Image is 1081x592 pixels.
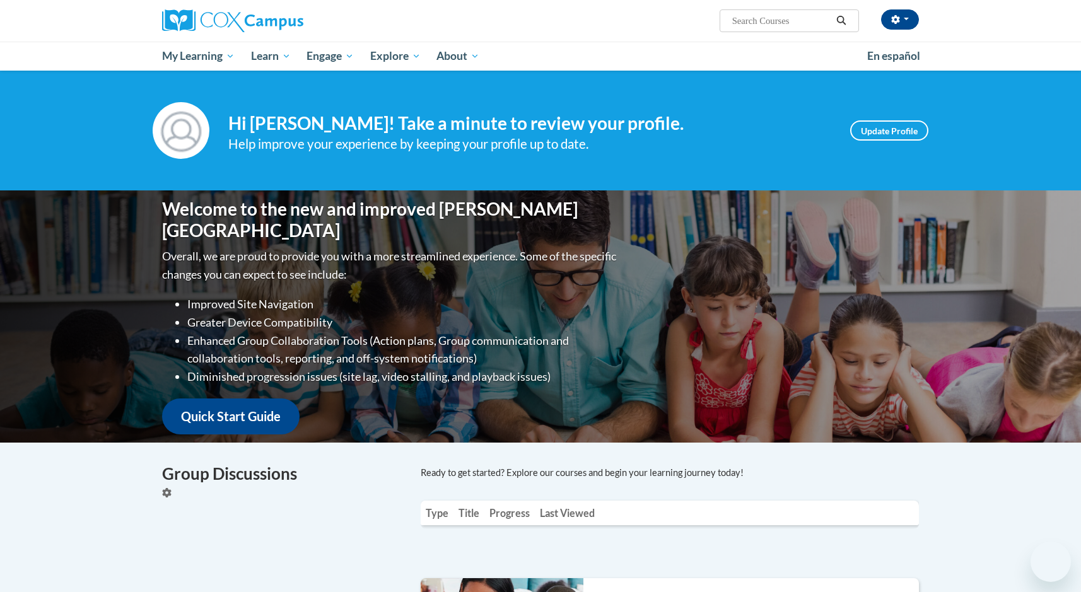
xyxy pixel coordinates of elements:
a: My Learning [154,42,243,71]
th: Title [453,501,484,525]
h4: Group Discussions [162,461,402,486]
input: Search Courses [731,13,832,28]
h1: Welcome to the new and improved [PERSON_NAME][GEOGRAPHIC_DATA] [162,199,619,241]
a: Learn [243,42,299,71]
button: Search [832,13,851,28]
th: Progress [484,501,535,525]
span: En español [867,49,920,62]
th: Last Viewed [535,501,600,525]
img: Profile Image [153,102,209,159]
li: Greater Device Compatibility [187,313,619,332]
img: Cox Campus [162,9,303,32]
span: Engage [307,49,354,64]
li: Enhanced Group Collaboration Tools (Action plans, Group communication and collaboration tools, re... [187,332,619,368]
li: Diminished progression issues (site lag, video stalling, and playback issues) [187,368,619,386]
h4: Hi [PERSON_NAME]! Take a minute to review your profile. [228,113,831,134]
iframe: Button to launch messaging window [1031,542,1071,582]
a: Cox Campus [162,9,402,32]
button: Account Settings [881,9,919,30]
a: Engage [298,42,362,71]
div: Help improve your experience by keeping your profile up to date. [228,134,831,154]
a: Update Profile [850,120,928,141]
div: Main menu [143,42,938,71]
a: Quick Start Guide [162,398,300,434]
a: Explore [362,42,429,71]
a: About [429,42,488,71]
span: About [436,49,479,64]
th: Type [421,501,453,525]
span: Learn [251,49,291,64]
li: Improved Site Navigation [187,295,619,313]
span: Explore [370,49,421,64]
a: En español [859,43,928,69]
span: My Learning [162,49,235,64]
p: Overall, we are proud to provide you with a more streamlined experience. Some of the specific cha... [162,247,619,284]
